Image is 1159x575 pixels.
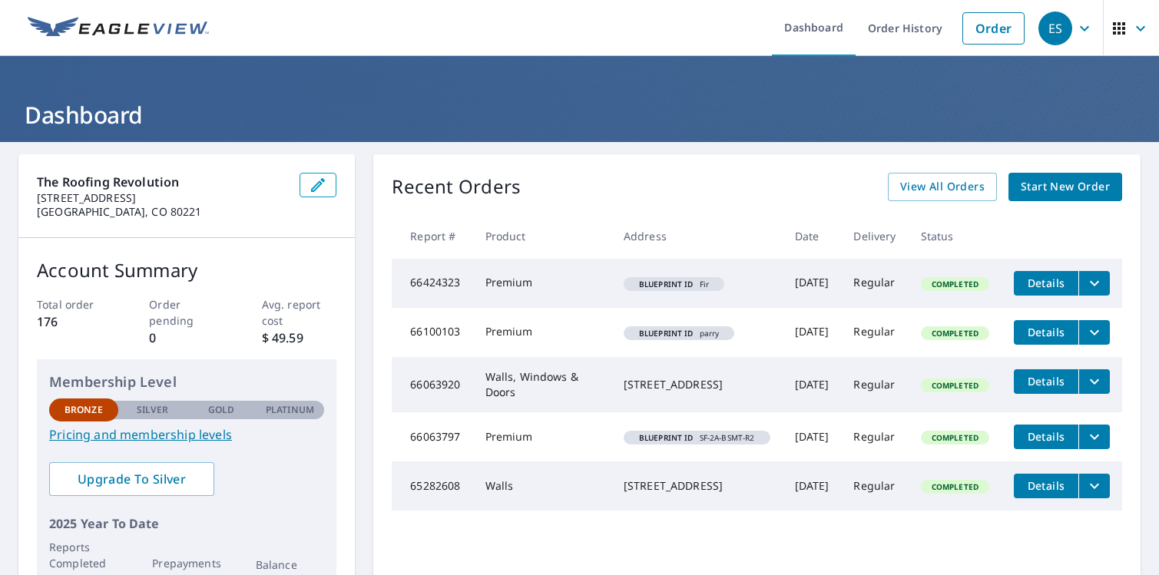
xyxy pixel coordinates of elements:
td: Regular [841,259,908,308]
p: Total order [37,296,112,312]
button: detailsBtn-66100103 [1014,320,1078,345]
p: Gold [208,403,234,417]
button: filesDropdownBtn-66063920 [1078,369,1110,394]
em: Blueprint ID [639,329,694,337]
th: Date [783,213,842,259]
p: Bronze [65,403,103,417]
div: [STREET_ADDRESS] [624,377,770,392]
button: filesDropdownBtn-65282608 [1078,474,1110,498]
td: Premium [473,412,611,461]
span: Completed [922,481,988,492]
p: Avg. report cost [262,296,337,329]
p: $ 49.59 [262,329,337,347]
th: Address [611,213,783,259]
button: detailsBtn-66063920 [1014,369,1078,394]
div: ES [1038,12,1072,45]
td: Walls, Windows & Doors [473,357,611,412]
p: [GEOGRAPHIC_DATA], CO 80221 [37,205,287,219]
p: Prepayments [152,555,221,571]
p: 0 [149,329,224,347]
span: Start New Order [1021,177,1110,197]
p: Membership Level [49,372,324,392]
th: Product [473,213,611,259]
button: detailsBtn-66063797 [1014,425,1078,449]
span: parry [630,329,729,337]
td: Walls [473,461,611,511]
p: The Roofing Revolution [37,173,287,191]
button: detailsBtn-65282608 [1014,474,1078,498]
div: [STREET_ADDRESS] [624,478,770,494]
span: Upgrade To Silver [61,471,202,487]
th: Report # [392,213,472,259]
span: SF-2A-BSMT-R2 [630,434,764,441]
td: [DATE] [783,412,842,461]
p: [STREET_ADDRESS] [37,191,287,205]
button: detailsBtn-66424323 [1014,271,1078,296]
td: Premium [473,259,611,308]
span: Completed [922,380,988,391]
th: Status [909,213,1002,259]
a: Pricing and membership levels [49,425,324,444]
span: Completed [922,328,988,339]
a: Start New Order [1008,173,1122,201]
span: Details [1023,325,1069,339]
span: Details [1023,276,1069,290]
td: [DATE] [783,259,842,308]
a: View All Orders [888,173,997,201]
td: Regular [841,461,908,511]
span: Fir [630,280,718,288]
p: Silver [137,403,169,417]
td: 66100103 [392,308,472,357]
span: View All Orders [900,177,985,197]
p: Balance [256,557,325,573]
span: Details [1023,478,1069,493]
p: Reports Completed [49,539,118,571]
em: Blueprint ID [639,280,694,288]
td: [DATE] [783,308,842,357]
p: Account Summary [37,256,336,284]
button: filesDropdownBtn-66063797 [1078,425,1110,449]
p: Platinum [266,403,314,417]
td: Regular [841,412,908,461]
span: Details [1023,374,1069,388]
span: Details [1023,429,1069,444]
th: Delivery [841,213,908,259]
td: Premium [473,308,611,357]
td: Regular [841,357,908,412]
span: Completed [922,432,988,443]
button: filesDropdownBtn-66100103 [1078,320,1110,345]
p: Order pending [149,296,224,329]
a: Upgrade To Silver [49,462,214,496]
td: 65282608 [392,461,472,511]
td: 66424323 [392,259,472,308]
p: 2025 Year To Date [49,514,324,533]
h1: Dashboard [18,99,1141,131]
p: 176 [37,312,112,331]
span: Completed [922,279,988,289]
td: 66063797 [392,412,472,461]
td: 66063920 [392,357,472,412]
a: Order [962,12,1025,45]
em: Blueprint ID [639,434,694,441]
img: EV Logo [28,17,209,40]
td: [DATE] [783,357,842,412]
td: Regular [841,308,908,357]
button: filesDropdownBtn-66424323 [1078,271,1110,296]
p: Recent Orders [392,173,521,201]
td: [DATE] [783,461,842,511]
